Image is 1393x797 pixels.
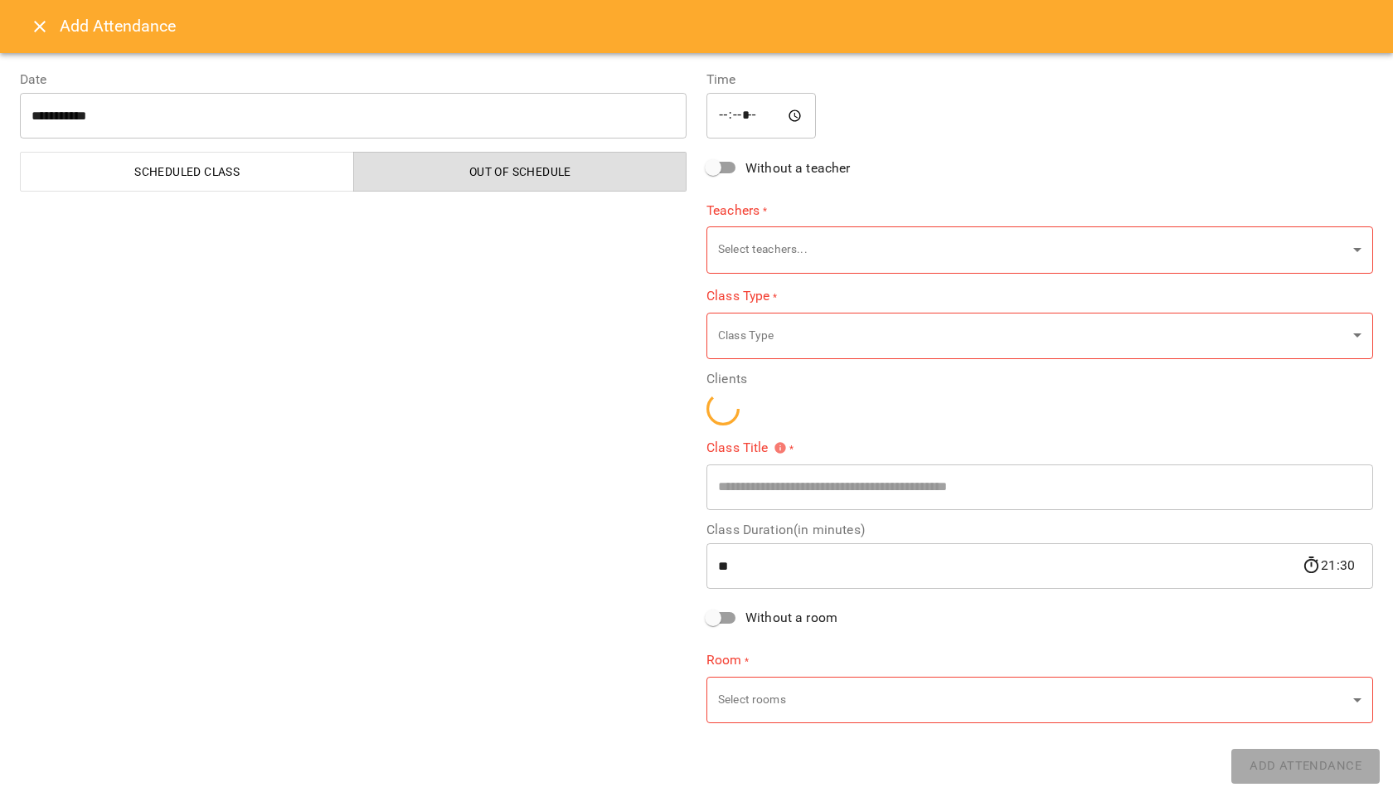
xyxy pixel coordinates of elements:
[706,677,1373,724] div: Select rooms
[706,651,1373,670] label: Room
[706,523,1373,537] label: Class Duration(in minutes)
[706,372,1373,386] label: Clients
[745,158,851,178] span: Without a teacher
[353,152,687,192] button: Out of Schedule
[745,608,837,628] span: Without a room
[31,162,344,182] span: Scheduled class
[706,226,1373,274] div: Select teachers...
[706,312,1373,359] div: Class Type
[60,13,1373,39] h6: Add Attendance
[718,692,1347,708] p: Select rooms
[774,441,787,454] svg: Please specify class title or select clients
[20,152,354,192] button: Scheduled class
[20,7,60,46] button: Close
[706,441,787,454] span: Class Title
[364,162,677,182] span: Out of Schedule
[20,73,687,86] label: Date
[706,73,1373,86] label: Time
[718,241,1347,258] p: Select teachers...
[706,201,1373,220] label: Teachers
[706,287,1373,306] label: Class Type
[718,328,1347,344] p: Class Type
